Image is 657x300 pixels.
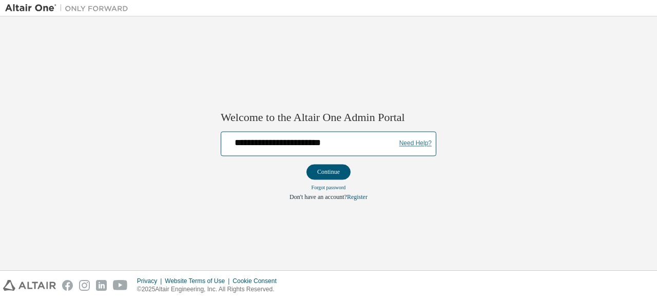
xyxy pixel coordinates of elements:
[221,111,436,125] h2: Welcome to the Altair One Admin Portal
[165,277,233,285] div: Website Terms of Use
[113,280,128,291] img: youtube.svg
[233,277,282,285] div: Cookie Consent
[289,193,347,201] span: Don't have an account?
[62,280,73,291] img: facebook.svg
[306,164,351,179] button: Continue
[3,280,56,291] img: altair_logo.svg
[137,285,283,294] p: © 2025 Altair Engineering, Inc. All Rights Reserved.
[79,280,90,291] img: instagram.svg
[347,193,368,201] a: Register
[5,3,133,13] img: Altair One
[137,277,165,285] div: Privacy
[96,280,107,291] img: linkedin.svg
[312,185,346,190] a: Forgot password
